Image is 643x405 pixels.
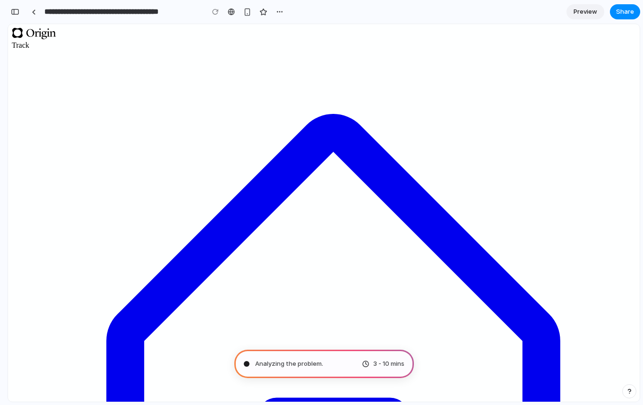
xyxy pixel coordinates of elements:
[4,9,49,17] a: Home
[610,4,640,19] button: Share
[616,7,634,17] span: Share
[4,17,21,25] span: Track
[566,4,604,19] a: Preview
[574,7,597,17] span: Preview
[373,359,404,369] span: 3 - 10 mins
[255,359,323,369] span: Analyzing the problem .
